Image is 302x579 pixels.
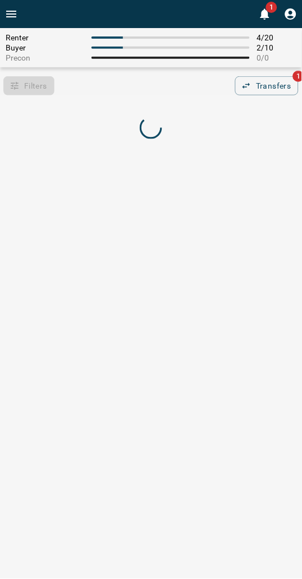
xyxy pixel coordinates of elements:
[257,53,296,62] span: 0 / 0
[254,3,276,25] button: 1
[280,3,302,25] button: Profile
[235,76,299,95] button: Transfers
[257,33,296,42] span: 4 / 20
[266,2,277,13] span: 1
[6,33,85,42] span: Renter
[257,43,296,52] span: 2 / 10
[6,53,85,62] span: Precon
[6,43,85,52] span: Buyer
